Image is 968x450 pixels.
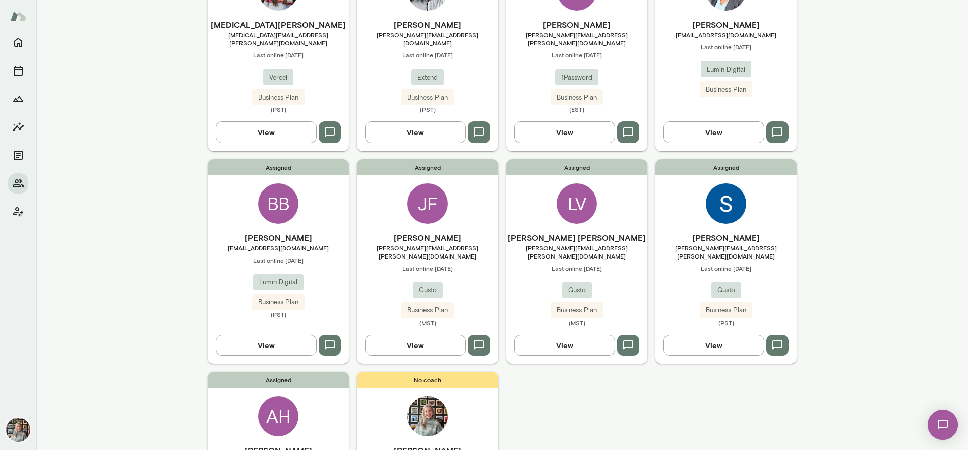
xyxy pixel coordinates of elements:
span: Gusto [711,285,741,295]
button: View [514,121,615,143]
div: LV [557,183,597,224]
span: Last online [DATE] [357,264,498,272]
span: Business Plan [401,93,454,103]
h6: [MEDICAL_DATA][PERSON_NAME] [208,19,349,31]
span: No coach [357,372,498,388]
button: Client app [8,202,28,222]
h6: [PERSON_NAME] [357,19,498,31]
span: (MST) [357,318,498,327]
span: Last online [DATE] [208,51,349,59]
button: View [216,335,317,356]
span: [EMAIL_ADDRESS][DOMAIN_NAME] [208,244,349,252]
span: [MEDICAL_DATA][EMAIL_ADDRESS][PERSON_NAME][DOMAIN_NAME] [208,31,349,47]
span: (PST) [655,318,797,327]
span: Assigned [655,159,797,175]
button: Insights [8,117,28,137]
span: Business Plan [401,305,454,315]
span: Business Plan [252,93,305,103]
span: [PERSON_NAME][EMAIL_ADDRESS][DOMAIN_NAME] [357,31,498,47]
img: Mento [10,7,26,26]
div: BB [258,183,298,224]
span: 1Password [555,73,598,83]
img: Tricia Maggio [407,396,448,436]
button: Growth Plan [8,89,28,109]
span: (PST) [357,105,498,113]
span: [PERSON_NAME][EMAIL_ADDRESS][PERSON_NAME][DOMAIN_NAME] [655,244,797,260]
button: View [663,335,764,356]
button: View [514,335,615,356]
button: Members [8,173,28,194]
span: Business Plan [252,297,305,307]
span: Lumin Digital [253,277,304,287]
span: (PST) [208,310,349,318]
span: Extend [411,73,444,83]
span: Vercel [263,73,293,83]
span: Assigned [357,159,498,175]
span: Business Plan [551,93,603,103]
span: [PERSON_NAME][EMAIL_ADDRESS][PERSON_NAME][DOMAIN_NAME] [506,31,647,47]
span: Business Plan [700,85,752,95]
span: [EMAIL_ADDRESS][DOMAIN_NAME] [655,31,797,39]
span: Gusto [562,285,592,295]
h6: [PERSON_NAME] [357,232,498,244]
span: Business Plan [551,305,603,315]
span: Last online [DATE] [655,264,797,272]
span: Lumin Digital [701,65,751,75]
span: Last online [DATE] [506,264,647,272]
div: JF [407,183,448,224]
span: Last online [DATE] [506,51,647,59]
button: View [365,335,466,356]
span: Assigned [208,372,349,388]
button: View [216,121,317,143]
img: Sandra Jirous [706,183,746,224]
h6: [PERSON_NAME] [208,232,349,244]
span: Last online [DATE] [357,51,498,59]
span: Last online [DATE] [208,256,349,264]
h6: [PERSON_NAME] [506,19,647,31]
h6: [PERSON_NAME] [655,19,797,31]
span: Assigned [506,159,647,175]
h6: [PERSON_NAME] [655,232,797,244]
span: Gusto [413,285,443,295]
span: Last online [DATE] [655,43,797,51]
span: Business Plan [700,305,752,315]
span: (PST) [208,105,349,113]
button: Documents [8,145,28,165]
span: (MST) [506,318,647,327]
button: Home [8,32,28,52]
span: [PERSON_NAME][EMAIL_ADDRESS][PERSON_NAME][DOMAIN_NAME] [357,244,498,260]
button: View [663,121,764,143]
span: (EST) [506,105,647,113]
h6: [PERSON_NAME] [PERSON_NAME] [506,232,647,244]
img: Tricia Maggio [6,418,30,442]
span: [PERSON_NAME][EMAIL_ADDRESS][PERSON_NAME][DOMAIN_NAME] [506,244,647,260]
button: Sessions [8,60,28,81]
div: AH [258,396,298,436]
span: Assigned [208,159,349,175]
button: View [365,121,466,143]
